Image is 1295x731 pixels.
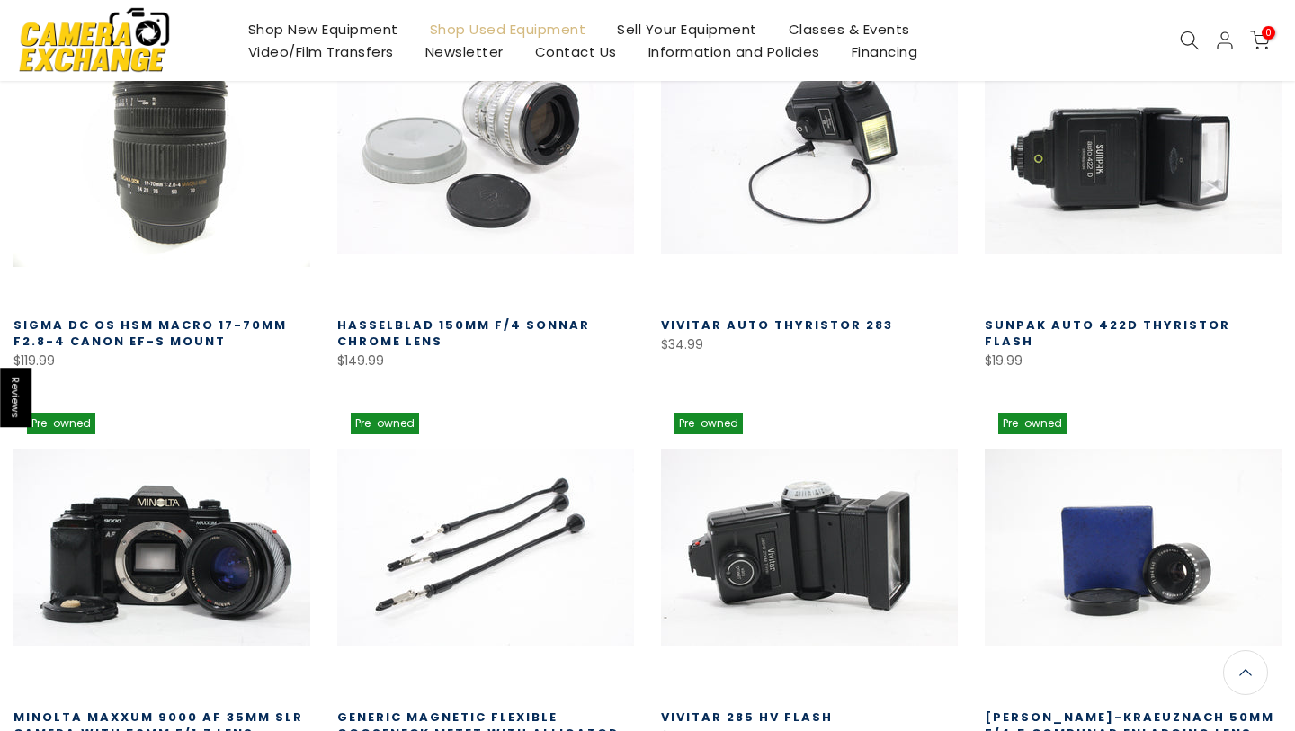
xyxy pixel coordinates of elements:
a: Video/Film Transfers [232,40,409,63]
a: Shop Used Equipment [414,18,602,40]
div: $19.99 [985,350,1282,372]
a: Back to the top [1223,650,1268,695]
a: Contact Us [519,40,632,63]
div: $119.99 [13,350,310,372]
a: Newsletter [409,40,519,63]
a: 0 [1250,31,1270,50]
a: Vivitar 285 HV Flash [661,709,833,726]
a: Information and Policies [632,40,835,63]
a: Hasselblad 150mm f/4 Sonnar Chrome Lens [337,316,590,350]
div: $34.99 [661,334,958,356]
a: Shop New Equipment [232,18,414,40]
a: Classes & Events [773,18,925,40]
a: Financing [835,40,933,63]
a: Sigma DC OS HSM Macro 17-70mm f2.8-4 Canon EF-S Mount [13,316,287,350]
a: Vivitar Auto Thyristor 283 [661,316,893,334]
a: Sunpak Auto 422D Thyristor Flash [985,316,1230,350]
a: Sell Your Equipment [602,18,773,40]
span: 0 [1262,26,1275,40]
div: $149.99 [337,350,634,372]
